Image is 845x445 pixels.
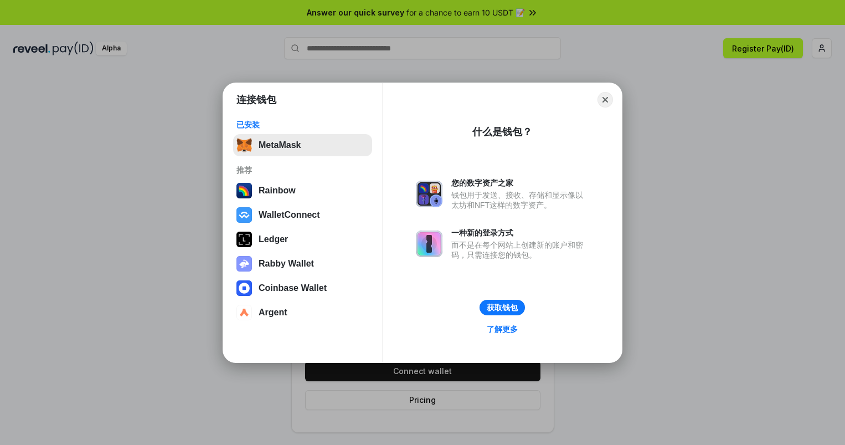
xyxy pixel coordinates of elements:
div: WalletConnect [259,210,320,220]
button: Rabby Wallet [233,253,372,275]
div: 已安装 [236,120,369,130]
img: svg+xml,%3Csvg%20xmlns%3D%22http%3A%2F%2Fwww.w3.org%2F2000%2Fsvg%22%20fill%3D%22none%22%20viewBox... [236,256,252,272]
div: 您的数字资产之家 [451,178,589,188]
div: Rainbow [259,186,296,196]
h1: 连接钱包 [236,93,276,106]
div: 获取钱包 [487,303,518,313]
button: Rainbow [233,180,372,202]
img: svg+xml,%3Csvg%20xmlns%3D%22http%3A%2F%2Fwww.w3.org%2F2000%2Fsvg%22%20fill%3D%22none%22%20viewBox... [416,231,442,257]
img: svg+xml,%3Csvg%20width%3D%2228%22%20height%3D%2228%22%20viewBox%3D%220%200%2028%2028%22%20fill%3D... [236,305,252,320]
img: svg+xml,%3Csvg%20width%3D%2228%22%20height%3D%2228%22%20viewBox%3D%220%200%2028%2028%22%20fill%3D... [236,280,252,296]
a: 了解更多 [480,322,524,336]
div: 一种新的登录方式 [451,228,589,238]
div: Ledger [259,234,288,244]
div: 了解更多 [487,324,518,334]
div: MetaMask [259,140,301,150]
div: 而不是在每个网站上创建新的账户和密码，只需连接您的钱包。 [451,240,589,260]
img: svg+xml,%3Csvg%20width%3D%2228%22%20height%3D%2228%22%20viewBox%3D%220%200%2028%2028%22%20fill%3D... [236,207,252,223]
div: 钱包用于发送、接收、存储和显示像以太坊和NFT这样的数字资产。 [451,190,589,210]
button: MetaMask [233,134,372,156]
button: WalletConnect [233,204,372,226]
button: Close [597,92,613,108]
div: 什么是钱包？ [472,125,532,139]
img: svg+xml,%3Csvg%20width%3D%22120%22%20height%3D%22120%22%20viewBox%3D%220%200%20120%20120%22%20fil... [236,183,252,198]
button: Ledger [233,228,372,250]
img: svg+xml,%3Csvg%20xmlns%3D%22http%3A%2F%2Fwww.w3.org%2F2000%2Fsvg%22%20width%3D%2228%22%20height%3... [236,232,252,247]
div: Argent [259,308,287,318]
img: svg+xml,%3Csvg%20fill%3D%22none%22%20height%3D%2233%22%20viewBox%3D%220%200%2035%2033%22%20width%... [236,137,252,153]
button: Coinbase Wallet [233,277,372,299]
button: 获取钱包 [480,300,525,315]
div: 推荐 [236,165,369,175]
div: Coinbase Wallet [259,283,327,293]
img: svg+xml,%3Csvg%20xmlns%3D%22http%3A%2F%2Fwww.w3.org%2F2000%2Fsvg%22%20fill%3D%22none%22%20viewBox... [416,181,442,207]
button: Argent [233,301,372,324]
div: Rabby Wallet [259,259,314,269]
